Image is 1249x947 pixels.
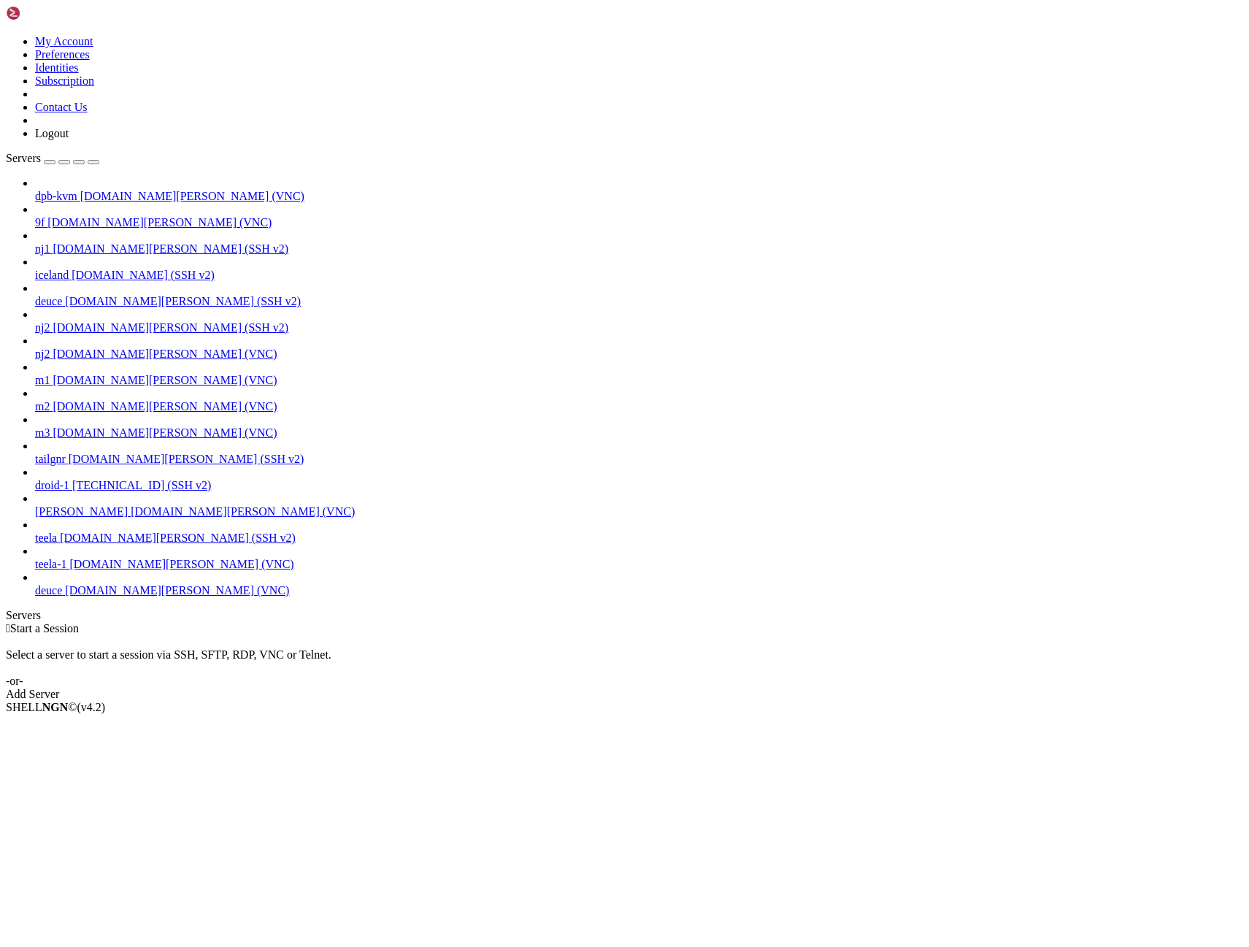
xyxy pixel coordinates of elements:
a: m2 [DOMAIN_NAME][PERSON_NAME] (VNC) [35,400,1243,413]
li: deuce [DOMAIN_NAME][PERSON_NAME] (VNC) [35,571,1243,597]
span: nj2 [35,321,50,334]
span: [DOMAIN_NAME][PERSON_NAME] (VNC) [131,505,355,518]
span: [PERSON_NAME] [35,505,128,518]
span: m3 [35,426,50,439]
a: deuce [DOMAIN_NAME][PERSON_NAME] (VNC) [35,584,1243,597]
li: tailgnr [DOMAIN_NAME][PERSON_NAME] (SSH v2) [35,440,1243,466]
span: nj2 [35,348,50,360]
a: teela [DOMAIN_NAME][PERSON_NAME] (SSH v2) [35,532,1243,545]
span: [DOMAIN_NAME][PERSON_NAME] (SSH v2) [69,453,304,465]
span: Start a Session [10,622,79,634]
a: m3 [DOMAIN_NAME][PERSON_NAME] (VNC) [35,426,1243,440]
div: Servers [6,609,1243,622]
li: teela [DOMAIN_NAME][PERSON_NAME] (SSH v2) [35,518,1243,545]
span: teela-1 [35,558,67,570]
li: deuce [DOMAIN_NAME][PERSON_NAME] (SSH v2) [35,282,1243,308]
a: Preferences [35,48,90,61]
span: iceland [35,269,69,281]
span: deuce [35,295,62,307]
span: [DOMAIN_NAME][PERSON_NAME] (VNC) [70,558,294,570]
li: nj2 [DOMAIN_NAME][PERSON_NAME] (SSH v2) [35,308,1243,334]
span: teela [35,532,57,544]
li: nj1 [DOMAIN_NAME][PERSON_NAME] (SSH v2) [35,229,1243,256]
a: droid-1 [TECHNICAL_ID] (SSH v2) [35,479,1243,492]
span: m2 [35,400,50,413]
span: tailgnr [35,453,66,465]
li: 9f [DOMAIN_NAME][PERSON_NAME] (VNC) [35,203,1243,229]
a: 9f [DOMAIN_NAME][PERSON_NAME] (VNC) [35,216,1243,229]
span: [DOMAIN_NAME] (SSH v2) [72,269,215,281]
a: m1 [DOMAIN_NAME][PERSON_NAME] (VNC) [35,374,1243,387]
span: deuce [35,584,62,597]
a: nj1 [DOMAIN_NAME][PERSON_NAME] (SSH v2) [35,242,1243,256]
span: 9f [35,216,45,229]
div: Add Server [6,688,1243,701]
li: m1 [DOMAIN_NAME][PERSON_NAME] (VNC) [35,361,1243,387]
span: dpb-kvm [35,190,77,202]
a: [PERSON_NAME] [DOMAIN_NAME][PERSON_NAME] (VNC) [35,505,1243,518]
a: Subscription [35,74,94,87]
li: teela-1 [DOMAIN_NAME][PERSON_NAME] (VNC) [35,545,1243,571]
a: nj2 [DOMAIN_NAME][PERSON_NAME] (SSH v2) [35,321,1243,334]
a: My Account [35,35,93,47]
li: droid-1 [TECHNICAL_ID] (SSH v2) [35,466,1243,492]
span: SHELL © [6,701,105,713]
li: nj2 [DOMAIN_NAME][PERSON_NAME] (VNC) [35,334,1243,361]
span: [TECHNICAL_ID] (SSH v2) [72,479,211,491]
span: nj1 [35,242,50,255]
a: deuce [DOMAIN_NAME][PERSON_NAME] (SSH v2) [35,295,1243,308]
li: [PERSON_NAME] [DOMAIN_NAME][PERSON_NAME] (VNC) [35,492,1243,518]
li: m3 [DOMAIN_NAME][PERSON_NAME] (VNC) [35,413,1243,440]
a: tailgnr [DOMAIN_NAME][PERSON_NAME] (SSH v2) [35,453,1243,466]
span: [DOMAIN_NAME][PERSON_NAME] (VNC) [53,348,277,360]
li: m2 [DOMAIN_NAME][PERSON_NAME] (VNC) [35,387,1243,413]
a: iceland [DOMAIN_NAME] (SSH v2) [35,269,1243,282]
span: [DOMAIN_NAME][PERSON_NAME] (VNC) [53,400,277,413]
span: 4.2.0 [77,701,106,713]
a: Servers [6,152,99,164]
a: Identities [35,61,79,74]
div: Select a server to start a session via SSH, SFTP, RDP, VNC or Telnet. -or- [6,635,1243,688]
span: [DOMAIN_NAME][PERSON_NAME] (VNC) [53,426,277,439]
li: iceland [DOMAIN_NAME] (SSH v2) [35,256,1243,282]
span: m1 [35,374,50,386]
b: NGN [42,701,69,713]
span: [DOMAIN_NAME][PERSON_NAME] (VNC) [65,584,289,597]
a: Contact Us [35,101,88,113]
span: [DOMAIN_NAME][PERSON_NAME] (SSH v2) [60,532,296,544]
span:  [6,622,10,634]
span: [DOMAIN_NAME][PERSON_NAME] (VNC) [80,190,304,202]
span: [DOMAIN_NAME][PERSON_NAME] (SSH v2) [53,321,288,334]
img: Shellngn [6,6,90,20]
span: [DOMAIN_NAME][PERSON_NAME] (SSH v2) [65,295,301,307]
span: [DOMAIN_NAME][PERSON_NAME] (VNC) [53,374,277,386]
span: Servers [6,152,41,164]
span: [DOMAIN_NAME][PERSON_NAME] (SSH v2) [53,242,288,255]
span: [DOMAIN_NAME][PERSON_NAME] (VNC) [47,216,272,229]
a: Logout [35,127,69,139]
a: teela-1 [DOMAIN_NAME][PERSON_NAME] (VNC) [35,558,1243,571]
span: droid-1 [35,479,69,491]
a: nj2 [DOMAIN_NAME][PERSON_NAME] (VNC) [35,348,1243,361]
li: dpb-kvm [DOMAIN_NAME][PERSON_NAME] (VNC) [35,177,1243,203]
a: dpb-kvm [DOMAIN_NAME][PERSON_NAME] (VNC) [35,190,1243,203]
